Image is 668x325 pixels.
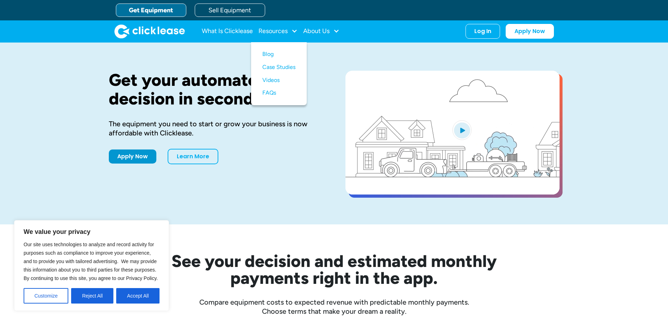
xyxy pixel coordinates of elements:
[474,28,491,35] div: Log In
[24,242,158,281] span: Our site uses technologies to analyze and record activity for purposes such as compliance to impr...
[109,298,560,316] div: Compare equipment costs to expected revenue with predictable monthly payments. Choose terms that ...
[116,4,186,17] a: Get Equipment
[303,24,339,38] div: About Us
[202,24,253,38] a: What Is Clicklease
[168,149,218,164] a: Learn More
[14,220,169,311] div: We value your privacy
[109,149,156,164] a: Apply Now
[262,61,295,74] a: Case Studies
[262,74,295,87] a: Videos
[24,228,160,236] p: We value your privacy
[345,71,560,195] a: open lightbox
[24,288,68,304] button: Customize
[114,24,185,38] a: home
[116,288,160,304] button: Accept All
[262,48,295,61] a: Blog
[506,24,554,39] a: Apply Now
[452,120,472,140] img: Blue play button logo on a light blue circular background
[109,119,323,138] div: The equipment you need to start or grow your business is now affordable with Clicklease.
[262,87,295,100] a: FAQs
[251,42,307,105] nav: Resources
[258,24,298,38] div: Resources
[195,4,265,17] a: Sell Equipment
[114,24,185,38] img: Clicklease logo
[137,253,531,286] h2: See your decision and estimated monthly payments right in the app.
[71,288,113,304] button: Reject All
[109,71,323,108] h1: Get your automated decision in seconds.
